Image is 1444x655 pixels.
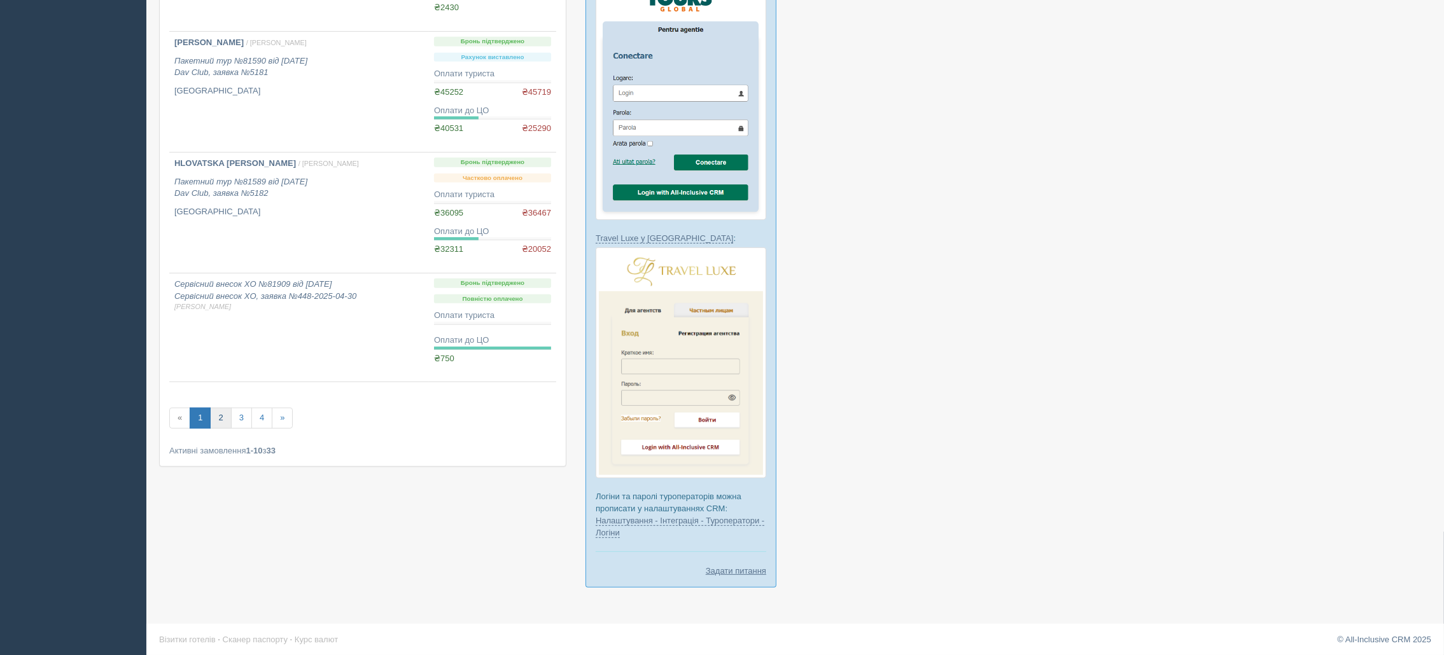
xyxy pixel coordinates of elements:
div: Оплати туриста [434,310,551,322]
img: travel-luxe-%D0%BB%D0%BE%D0%B3%D0%B8%D0%BD-%D1%87%D0%B5%D1%80%D0%B5%D0%B7-%D1%81%D1%80%D0%BC-%D0%... [596,247,766,478]
span: ₴45719 [522,86,551,99]
i: Пакетний тур №81589 від [DATE] Dav Club, заявка №5182 [174,177,307,198]
span: ₴32311 [434,244,463,254]
b: HLOVATSKA [PERSON_NAME] [174,158,296,168]
div: Оплати до ЦО [434,105,551,117]
span: / [PERSON_NAME] [298,160,359,167]
div: Оплати туриста [434,68,551,80]
a: Задати питання [706,565,766,577]
b: 1-10 [246,446,263,455]
span: ₴25290 [522,123,551,135]
span: / [PERSON_NAME] [246,39,307,46]
span: · [290,635,293,644]
div: Оплати до ЦО [434,334,551,347]
b: [PERSON_NAME] [174,38,244,47]
a: Налаштування - Інтеграція - Туроператори - Логіни [596,516,764,538]
a: 1 [190,408,211,429]
a: » [272,408,293,429]
span: ₴20052 [522,244,551,256]
a: 2 [210,408,231,429]
span: ₴45252 [434,87,463,97]
p: Рахунок виставлено [434,53,551,62]
i: Сервісний внесок XO №81909 від [DATE] Сервісний внесок XO, заявка №448-2025-04-30 [174,279,424,312]
p: Частково оплачено [434,174,551,183]
span: ₴36467 [522,207,551,219]
p: [GEOGRAPHIC_DATA] [174,85,424,97]
span: « [169,408,190,429]
i: Пакетний тур №81590 від [DATE] Dav Club, заявка №5181 [174,56,307,78]
a: [PERSON_NAME] / [PERSON_NAME] Пакетний тур №81590 від [DATE]Dav Club, заявка №5181 [GEOGRAPHIC_DATA] [169,32,429,152]
p: Бронь підтверджено [434,37,551,46]
div: Оплати туриста [434,189,551,201]
a: Сервісний внесок XO №81909 від [DATE]Сервісний внесок XO, заявка №448-2025-04-30[PERSON_NAME] [169,273,429,382]
a: HLOVATSKA [PERSON_NAME] / [PERSON_NAME] Пакетний тур №81589 від [DATE]Dav Club, заявка №5182 [GEO... [169,153,429,273]
span: ₴36095 [434,208,463,217]
p: [GEOGRAPHIC_DATA] [174,206,424,218]
a: 4 [251,408,272,429]
a: 3 [231,408,252,429]
p: Бронь підтверджено [434,158,551,167]
span: [PERSON_NAME] [174,302,424,312]
span: ₴750 [434,354,454,363]
a: Travel Luxe у [GEOGRAPHIC_DATA] [596,233,733,244]
a: Курс валют [295,635,338,644]
p: Повністю оплачено [434,294,551,304]
b: 33 [267,446,276,455]
span: ₴40531 [434,123,463,133]
div: Оплати до ЦО [434,226,551,238]
p: : [596,232,766,244]
a: Сканер паспорту [223,635,288,644]
div: Активні замовлення з [169,445,556,457]
p: Бронь підтверджено [434,279,551,288]
p: Логіни та паролі туроператорів можна прописати у налаштуваннях CRM: [596,490,766,539]
span: ₴2430 [434,3,459,12]
a: © All-Inclusive CRM 2025 [1337,635,1431,644]
span: · [218,635,220,644]
a: Візитки готелів [159,635,216,644]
